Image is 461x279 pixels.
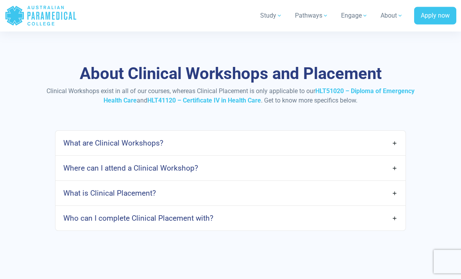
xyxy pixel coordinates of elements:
p: Clinical Workshops exist in all of our courses, whereas Clinical Placement is only applicable to ... [39,87,423,106]
a: Australian Paramedical College [5,3,77,29]
h3: About Clinical Workshops and Placement [39,64,423,84]
a: Study [256,5,287,27]
a: Engage [336,5,373,27]
a: Apply now [414,7,456,25]
h4: What is Clinical Placement? [63,189,156,198]
a: What is Clinical Placement? [55,184,406,203]
a: Who can I complete Clinical Placement with? [55,209,406,228]
h4: What are Clinical Workshops? [63,139,163,148]
a: Pathways [290,5,333,27]
a: Where can I attend a Clinical Workshop? [55,159,406,178]
a: About [376,5,408,27]
a: HLT41120 – Certificate IV in Health Care [147,97,261,104]
h4: Where can I attend a Clinical Workshop? [63,164,198,173]
a: What are Clinical Workshops? [55,134,406,153]
h4: Who can I complete Clinical Placement with? [63,214,213,223]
